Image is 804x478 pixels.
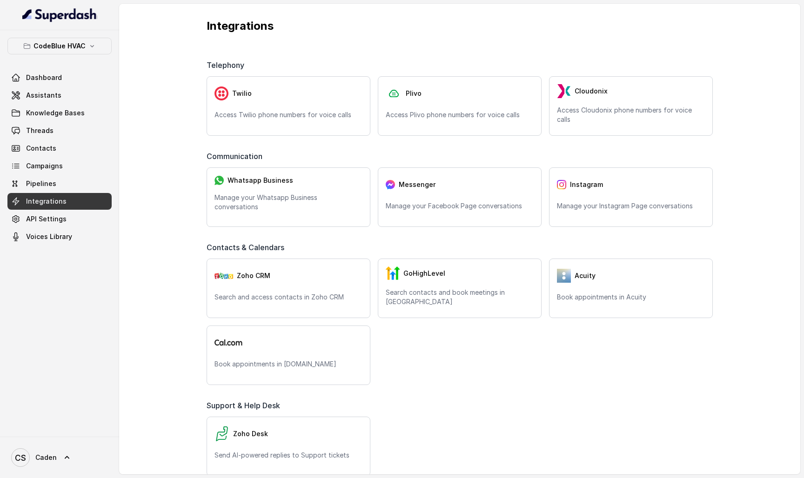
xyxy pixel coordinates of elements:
[7,38,112,54] button: CodeBlue HVAC
[399,180,435,189] span: Messenger
[22,7,97,22] img: light.svg
[35,453,57,462] span: Caden
[7,105,112,121] a: Knowledge Bases
[26,232,72,241] span: Voices Library
[26,126,54,135] span: Threads
[26,91,61,100] span: Assistants
[557,180,566,189] img: instagram.04eb0078a085f83fc525.png
[207,19,713,33] p: Integrations
[214,292,362,302] p: Search and access contacts in Zoho CRM
[26,108,85,118] span: Knowledge Bases
[386,86,402,101] img: plivo.d3d850b57a745af99832d897a96997ac.svg
[7,69,112,86] a: Dashboard
[26,214,67,224] span: API Settings
[557,106,705,124] p: Access Cloudonix phone numbers for voice calls
[575,86,608,96] span: Cloudonix
[406,89,422,98] span: Plivo
[26,161,63,171] span: Campaigns
[237,271,270,280] span: Zoho CRM
[7,87,112,104] a: Assistants
[557,292,705,302] p: Book appointments in Acuity
[232,89,252,98] span: Twilio
[214,339,242,345] img: logo.svg
[214,110,362,119] p: Access Twilio phone numbers for voice calls
[386,180,395,189] img: messenger.2e14a0163066c29f9ca216c7989aa592.svg
[207,60,248,71] span: Telephony
[7,193,112,210] a: Integrations
[26,73,62,82] span: Dashboard
[214,451,362,460] p: Send AI-powered replies to Support tickets
[386,266,400,280] img: GHL.59f7fa3143240424d279.png
[207,151,266,162] span: Communication
[7,140,112,157] a: Contacts
[386,201,534,211] p: Manage your Facebook Page conversations
[26,197,67,206] span: Integrations
[207,400,284,411] span: Support & Help Desk
[7,211,112,227] a: API Settings
[7,158,112,174] a: Campaigns
[7,445,112,471] a: Caden
[7,122,112,139] a: Threads
[228,176,293,185] span: Whatsapp Business
[570,180,603,189] span: Instagram
[386,110,534,119] p: Access Plivo phone numbers for voice calls
[7,175,112,192] a: Pipelines
[15,453,26,463] text: CS
[386,288,534,306] p: Search contacts and book meetings in [GEOGRAPHIC_DATA]
[7,228,112,245] a: Voices Library
[214,193,362,212] p: Manage your Whatsapp Business conversations
[557,84,571,98] img: LzEnlUgADIwsuYwsTIxNLkxQDEyBEgDTDZAMjs1Qgy9jUyMTMxBzEB8uASKBKLgDqFxF08kI1lQAAAABJRU5ErkJggg==
[214,272,233,279] img: zohoCRM.b78897e9cd59d39d120b21c64f7c2b3a.svg
[575,271,596,280] span: Acuity
[557,201,705,211] p: Manage your Instagram Page conversations
[26,179,56,188] span: Pipelines
[207,242,288,253] span: Contacts & Calendars
[403,269,445,278] span: GoHighLevel
[33,40,86,52] p: CodeBlue HVAC
[214,359,362,369] p: Book appointments in [DOMAIN_NAME]
[214,176,224,185] img: whatsapp.f50b2aaae0bd8934e9105e63dc750668.svg
[557,269,571,283] img: 5vvjV8cQY1AVHSZc2N7qU9QabzYIM+zpgiA0bbq9KFoni1IQNE8dHPp0leJjYW31UJeOyZnSBUO77gdMaNhFCgpjLZzFnVhVC...
[214,86,228,100] img: twilio.7c09a4f4c219fa09ad352260b0a8157b.svg
[233,429,268,438] span: Zoho Desk
[26,144,56,153] span: Contacts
